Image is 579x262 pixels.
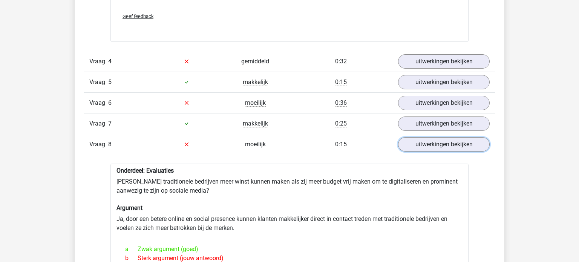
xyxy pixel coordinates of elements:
[243,78,268,86] span: makkelijk
[108,141,112,148] span: 8
[398,75,490,89] a: uitwerkingen bekijken
[108,58,112,65] span: 4
[335,120,347,127] span: 0:25
[123,14,153,19] span: Geef feedback
[89,98,108,107] span: Vraag
[241,58,269,65] span: gemiddeld
[119,245,460,254] div: Zwak argument (goed)
[335,99,347,107] span: 0:36
[108,99,112,106] span: 6
[116,204,463,211] h6: Argument
[398,137,490,152] a: uitwerkingen bekijken
[245,141,266,148] span: moeilijk
[89,57,108,66] span: Vraag
[125,245,138,254] span: a
[398,54,490,69] a: uitwerkingen bekijken
[243,120,268,127] span: makkelijk
[335,78,347,86] span: 0:15
[245,99,266,107] span: moeilijk
[116,167,463,174] h6: Onderdeel: Evaluaties
[89,140,108,149] span: Vraag
[335,58,347,65] span: 0:32
[89,119,108,128] span: Vraag
[89,78,108,87] span: Vraag
[108,78,112,86] span: 5
[335,141,347,148] span: 0:15
[398,116,490,131] a: uitwerkingen bekijken
[108,120,112,127] span: 7
[398,96,490,110] a: uitwerkingen bekijken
